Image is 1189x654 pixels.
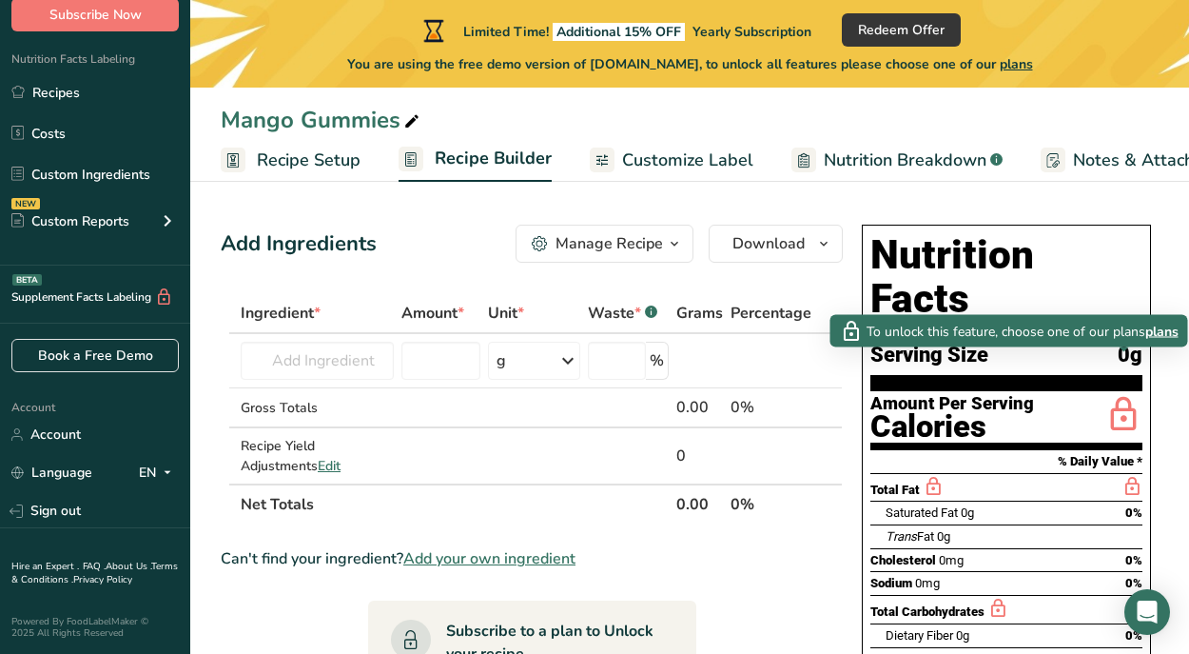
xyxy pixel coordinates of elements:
[257,148,361,173] span: Recipe Setup
[937,529,950,544] span: 0g
[318,457,341,475] span: Edit
[1145,321,1179,341] span: plans
[676,396,723,419] div: 0.00
[241,302,321,325] span: Ingredient
[347,54,1033,74] span: You are using the free demo version of [DOMAIN_NAME], to unlock all features please choose one of...
[419,19,811,42] div: Limited Time!
[939,553,964,567] span: 0mg
[12,274,42,286] div: BETA
[241,398,394,418] div: Gross Totals
[497,349,506,372] div: g
[49,5,142,25] span: Subscribe Now
[590,139,753,182] a: Customize Label
[11,198,40,209] div: NEW
[1125,505,1142,520] span: 0%
[858,20,945,40] span: Redeem Offer
[692,23,811,41] span: Yearly Subscription
[435,146,552,171] span: Recipe Builder
[11,456,92,489] a: Language
[886,628,953,643] span: Dietary Fiber
[870,483,920,497] span: Total Fat
[886,505,958,520] span: Saturated Fat
[886,529,917,544] i: Trans
[221,547,843,570] div: Can't find your ingredient?
[241,436,394,476] div: Recipe Yield Adjustments
[11,560,79,573] a: Hire an Expert .
[672,484,727,524] th: 0.00
[556,232,663,255] div: Manage Recipe
[221,139,361,182] a: Recipe Setup
[870,450,1142,473] section: % Daily Value *
[842,13,961,47] button: Redeem Offer
[731,302,811,325] span: Percentage
[727,484,815,524] th: 0%
[237,484,672,524] th: Net Totals
[553,23,685,41] span: Additional 15% OFF
[401,302,464,325] span: Amount
[1125,576,1142,590] span: 0%
[73,573,132,586] a: Privacy Policy
[139,462,179,485] div: EN
[870,576,912,590] span: Sodium
[241,342,394,380] input: Add Ingredient
[709,225,843,263] button: Download
[731,396,811,419] div: 0%
[870,553,936,567] span: Cholesterol
[915,576,940,590] span: 0mg
[1125,628,1142,643] span: 0%
[588,302,657,325] div: Waste
[676,302,723,325] span: Grams
[11,560,178,586] a: Terms & Conditions .
[83,560,106,573] a: FAQ .
[11,211,129,231] div: Custom Reports
[488,302,524,325] span: Unit
[870,344,988,367] span: Serving Size
[870,413,1034,441] div: Calories
[403,547,575,570] span: Add your own ingredient
[732,232,805,255] span: Download
[870,604,984,619] span: Total Carbohydrates
[870,233,1142,321] h1: Nutrition Facts
[1125,553,1142,567] span: 0%
[824,148,986,173] span: Nutrition Breakdown
[1118,344,1142,367] span: 0g
[956,628,969,643] span: 0g
[791,139,1003,182] a: Nutrition Breakdown
[106,560,151,573] a: About Us .
[870,395,1034,413] div: Amount Per Serving
[676,445,723,467] div: 0
[1000,55,1033,73] span: plans
[622,148,753,173] span: Customize Label
[961,505,974,520] span: 0g
[11,339,179,372] a: Book a Free Demo
[221,103,423,137] div: Mango Gummies
[1124,589,1170,635] div: Open Intercom Messenger
[399,137,552,183] a: Recipe Builder
[221,228,377,260] div: Add Ingredients
[516,225,693,263] button: Manage Recipe
[886,529,934,544] span: Fat
[11,616,179,639] div: Powered By FoodLabelMaker © 2025 All Rights Reserved
[867,321,1145,341] span: To unlock this feature, choose one of our plans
